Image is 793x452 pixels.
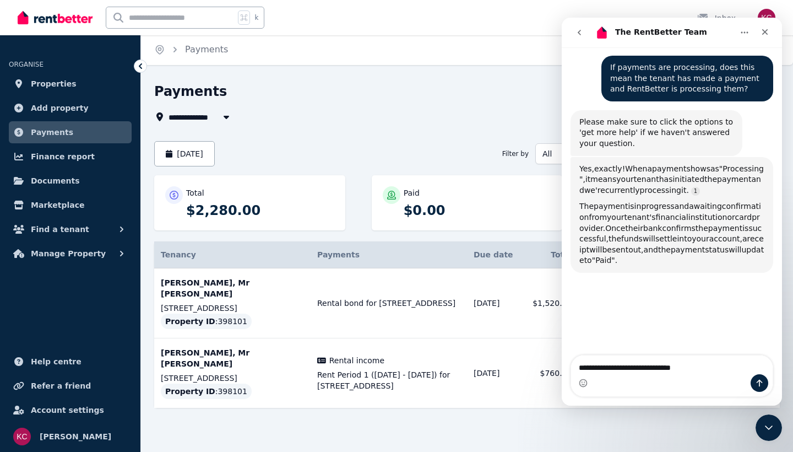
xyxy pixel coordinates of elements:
span: Manage Property [31,247,106,260]
p: [PERSON_NAME], Mr [PERSON_NAME] [161,347,304,369]
button: [DATE] [154,141,215,166]
p: $0.00 [404,202,552,219]
span: All [542,148,654,159]
p: [PERSON_NAME], Mr [PERSON_NAME] [161,277,304,299]
td: [DATE] [467,268,523,338]
td: [DATE] [467,338,523,408]
a: Account settings [9,399,132,421]
span: Property ID [165,386,215,397]
span: Refer a friend [31,379,91,392]
td: $1,520.00 [523,268,578,338]
a: Refer a friend [9,375,132,397]
span: Finance report [31,150,95,163]
a: Help centre [9,351,132,373]
img: Kylie Cochrane [13,428,31,445]
a: Properties [9,73,132,95]
button: All [535,143,676,164]
nav: Breadcrumb [141,34,241,65]
span: Find a tenant [31,223,89,236]
img: RentBetter [18,9,93,26]
span: [PERSON_NAME] [40,430,111,443]
a: Marketplace [9,194,132,216]
div: : 398101 [161,314,252,329]
span: ORGANISE [9,61,44,68]
p: [STREET_ADDRESS] [161,373,304,384]
a: Add property [9,97,132,119]
p: $2,280.00 [186,202,334,219]
td: $760.00 [523,338,578,408]
a: Documents [9,170,132,192]
a: Payments [185,44,228,55]
iframe: Intercom live chat [562,18,782,406]
div: Inbox [697,13,736,24]
button: Find a tenant [9,218,132,240]
span: Payments [317,250,360,259]
span: Marketplace [31,198,84,212]
span: Filter by [502,149,529,158]
span: Property ID [165,316,215,327]
span: Help centre [31,355,82,368]
h1: Payments [154,83,227,100]
span: Rental bond for [STREET_ADDRESS] [317,298,460,309]
p: Total [186,187,204,198]
a: Finance report [9,146,132,168]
